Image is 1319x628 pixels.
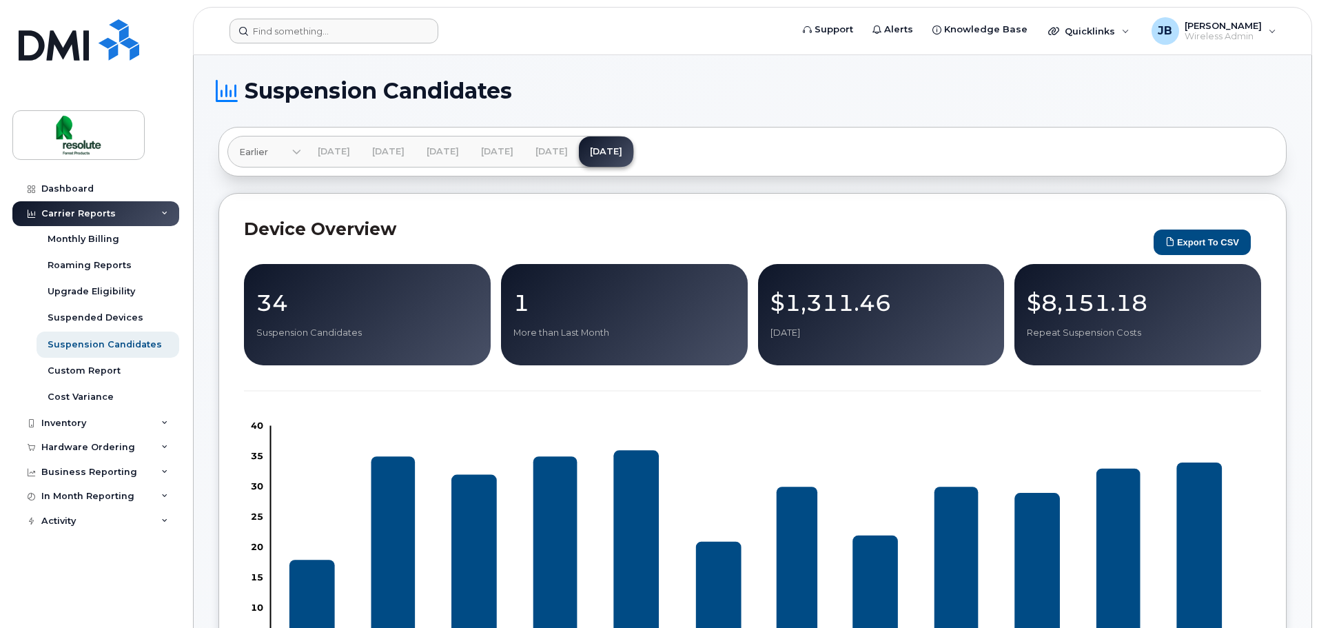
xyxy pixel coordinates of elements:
[307,136,361,167] a: [DATE]
[251,541,263,552] tspan: 20
[251,480,263,492] tspan: 30
[251,571,263,583] tspan: 15
[251,420,263,431] tspan: 40
[470,136,524,167] a: [DATE]
[256,327,478,339] p: Suspension Candidates
[513,327,735,339] p: More than Last Month
[770,290,992,315] p: $1,311.46
[251,450,263,461] tspan: 35
[1154,230,1251,255] button: Export to CSV
[361,136,416,167] a: [DATE]
[251,602,263,614] tspan: 10
[239,145,268,159] span: Earlier
[524,136,579,167] a: [DATE]
[770,327,992,339] p: [DATE]
[416,136,470,167] a: [DATE]
[256,290,478,315] p: 34
[228,136,301,167] a: Earlier
[1027,327,1249,339] p: Repeat Suspension Costs
[244,219,1147,239] h2: Device Overview
[513,290,735,315] p: 1
[245,81,512,101] span: Suspension Candidates
[251,511,263,522] tspan: 25
[579,136,633,167] a: [DATE]
[1027,290,1249,315] p: $8,151.18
